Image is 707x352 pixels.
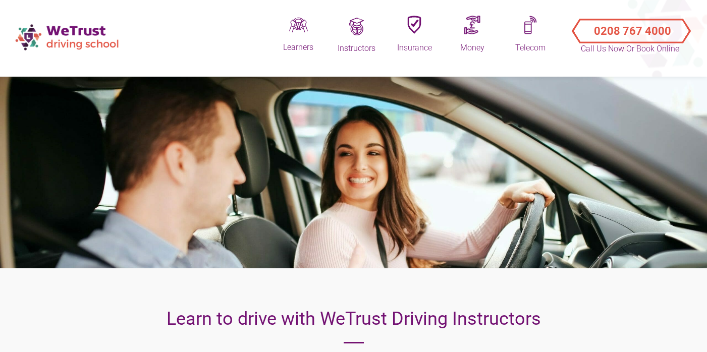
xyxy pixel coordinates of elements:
[348,18,365,35] img: Trainingq.png
[407,16,421,34] img: Insuranceq.png
[273,42,323,53] div: Learners
[464,16,480,34] img: Moneyq.png
[576,16,684,36] button: Call Us Now or Book Online
[289,16,308,34] img: Driveq.png
[447,42,498,54] div: Money
[10,19,126,55] img: wetrust-ds-logo.png
[580,43,681,55] p: Call Us Now or Book Online
[331,43,382,54] div: Instructors
[389,42,440,54] div: Insurance
[563,10,697,45] a: Call Us Now or Book Online 0208 767 4000
[524,16,537,34] img: Mobileq.png
[505,42,556,54] div: Telecom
